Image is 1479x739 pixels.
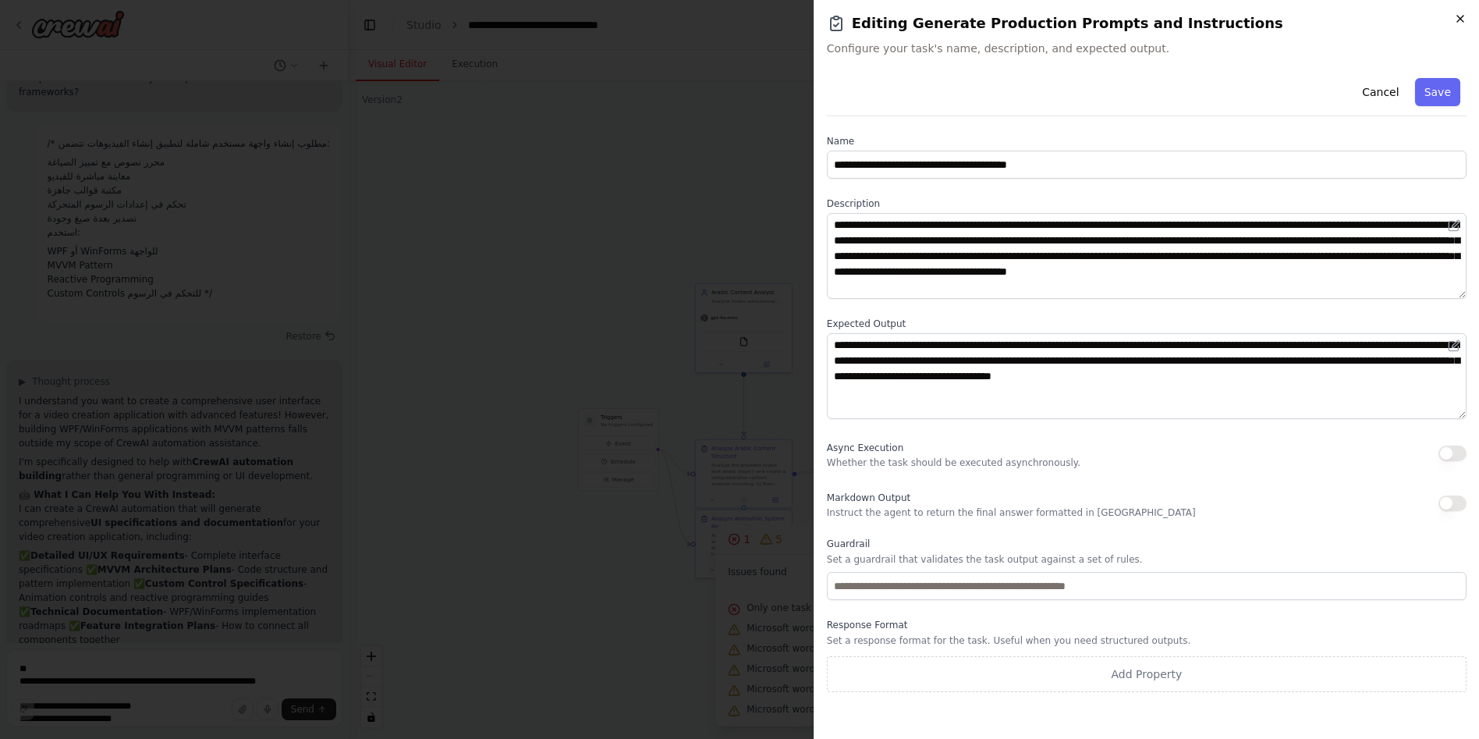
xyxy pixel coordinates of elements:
button: Open in editor [1445,216,1463,235]
p: Set a response format for the task. Useful when you need structured outputs. [827,634,1467,647]
label: Response Format [827,619,1467,631]
label: Name [827,135,1467,147]
p: Whether the task should be executed asynchronously. [827,457,1080,469]
button: Cancel [1353,78,1408,106]
button: Save [1415,78,1460,106]
label: Guardrail [827,538,1467,550]
p: Set a guardrail that validates the task output against a set of rules. [827,553,1467,566]
button: Open in editor [1445,336,1463,355]
span: Markdown Output [827,492,910,503]
h2: Editing Generate Production Prompts and Instructions [827,12,1467,34]
label: Description [827,197,1467,210]
span: Configure your task's name, description, and expected output. [827,41,1467,56]
button: Add Property [827,656,1467,692]
label: Expected Output [827,318,1467,330]
p: Instruct the agent to return the final answer formatted in [GEOGRAPHIC_DATA] [827,506,1196,519]
span: Async Execution [827,442,903,453]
